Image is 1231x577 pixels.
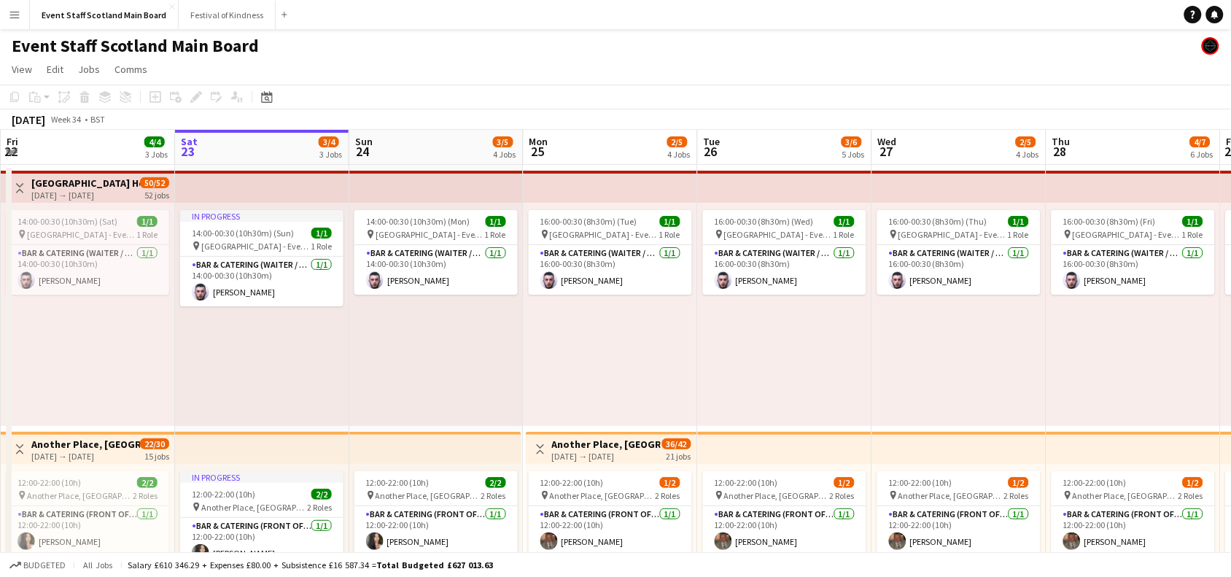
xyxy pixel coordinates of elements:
button: Festival of Kindness [179,1,276,29]
span: 1/1 [660,216,680,227]
span: 3/6 [842,136,862,147]
span: 1/1 [486,216,506,227]
h1: Event Staff Scotland Main Board [12,35,259,57]
div: 6 Jobs [1191,149,1213,160]
span: [GEOGRAPHIC_DATA] - Event/FOH Staff [898,229,1008,240]
button: Budgeted [7,557,68,573]
span: 16:00-00:30 (8h30m) (Thu) [889,216,987,227]
a: View [6,60,38,79]
span: 1/1 [1009,216,1029,227]
a: Edit [41,60,69,79]
span: Another Place, [GEOGRAPHIC_DATA] & Links [201,502,307,513]
app-job-card: 16:00-00:30 (8h30m) (Wed)1/1 [GEOGRAPHIC_DATA] - Event/FOH Staff1 RoleBar & Catering (Waiter / wa... [703,210,866,295]
span: 2 Roles [1004,490,1029,501]
div: 52 jobs [144,188,169,201]
div: 5 Jobs [842,149,865,160]
span: Wed [878,135,897,148]
div: [DATE] → [DATE] [552,451,661,462]
span: Sat [181,135,198,148]
span: 2/2 [137,477,158,488]
span: 3/5 [493,136,513,147]
span: 2 Roles [1178,490,1203,501]
span: Another Place, [GEOGRAPHIC_DATA] & Links [376,490,481,501]
app-job-card: 16:00-00:30 (8h30m) (Tue)1/1 [GEOGRAPHIC_DATA] - Event/FOH Staff1 RoleBar & Catering (Waiter / wa... [529,210,692,295]
div: BST [90,114,105,125]
app-card-role: Bar & Catering (Front of House)1/112:00-22:00 (10h)[PERSON_NAME] [354,506,518,556]
span: 12:00-22:00 (10h) [889,477,952,488]
span: 1/1 [834,216,855,227]
span: 12:00-22:00 (10h) [715,477,778,488]
span: 27 [876,143,897,160]
span: 2/5 [1016,136,1036,147]
span: 50/52 [140,177,169,188]
app-user-avatar: Event Staff Scotland [1202,37,1219,55]
button: Event Staff Scotland Main Board [30,1,179,29]
app-card-role: Bar & Catering (Waiter / waitress)1/114:00-00:30 (10h30m)[PERSON_NAME] [6,245,169,295]
span: Comms [114,63,147,76]
span: Mon [529,135,548,148]
span: 2 Roles [830,490,855,501]
span: 2/2 [486,477,506,488]
span: 4/4 [144,136,165,147]
span: 1/1 [311,228,332,239]
span: Total Budgeted £627 013.63 [376,559,493,570]
app-card-role: Bar & Catering (Waiter / waitress)1/116:00-00:30 (8h30m)[PERSON_NAME] [1052,245,1215,295]
span: 26 [702,143,721,160]
span: Sun [355,135,373,148]
span: 1 Role [311,241,332,252]
div: In progress [180,471,343,483]
span: 1/2 [834,477,855,488]
app-card-role: Bar & Catering (Waiter / waitress)1/114:00-00:30 (10h30m)[PERSON_NAME] [354,245,518,295]
span: 12:00-22:00 (10h) [366,477,430,488]
div: [DATE] → [DATE] [31,451,140,462]
div: 21 jobs [667,449,691,462]
span: 12:00-22:00 (10h) [192,489,255,500]
app-card-role: Bar & Catering (Front of House)1/112:00-22:00 (10h)[PERSON_NAME] [1052,506,1215,556]
span: 12:00-22:00 (10h) [18,477,81,488]
span: 22/30 [140,438,169,449]
span: 1 Role [1182,229,1203,240]
span: 2/2 [311,489,332,500]
span: [GEOGRAPHIC_DATA] - Event/FOH Staff [201,241,311,252]
app-card-role: Bar & Catering (Front of House)1/112:00-22:00 (10h)[PERSON_NAME] [180,518,343,568]
span: 16:00-00:30 (8h30m) (Tue) [540,216,637,227]
span: 28 [1050,143,1071,160]
app-card-role: Bar & Catering (Waiter / waitress)1/116:00-00:30 (8h30m)[PERSON_NAME] [703,245,866,295]
div: 4 Jobs [494,149,516,160]
span: [GEOGRAPHIC_DATA] - Event/FOH Staff [376,229,485,240]
span: Week 34 [48,114,85,125]
span: 2/5 [667,136,688,147]
div: 16:00-00:30 (8h30m) (Thu)1/1 [GEOGRAPHIC_DATA] - Event/FOH Staff1 RoleBar & Catering (Waiter / wa... [877,210,1041,295]
h3: [GEOGRAPHIC_DATA] Hotel - Service Staff [31,177,140,190]
div: 4 Jobs [668,149,691,160]
div: [DATE] → [DATE] [31,190,140,201]
span: All jobs [80,559,115,570]
span: 4/7 [1190,136,1211,147]
h3: Another Place, [GEOGRAPHIC_DATA] - Front of House [552,438,661,451]
span: 24 [353,143,373,160]
app-card-role: Bar & Catering (Front of House)1/112:00-22:00 (10h)[PERSON_NAME] [877,506,1041,556]
span: 1 Role [834,229,855,240]
span: 1 Role [659,229,680,240]
span: [GEOGRAPHIC_DATA] - Event/FOH Staff [1073,229,1182,240]
span: 1/2 [1183,477,1203,488]
app-job-card: 16:00-00:30 (8h30m) (Fri)1/1 [GEOGRAPHIC_DATA] - Event/FOH Staff1 RoleBar & Catering (Waiter / wa... [1052,210,1215,295]
span: [GEOGRAPHIC_DATA] - Event/FOH Staff [724,229,834,240]
div: 15 jobs [144,449,169,462]
span: 36/42 [662,438,691,449]
span: 1/2 [660,477,680,488]
span: [GEOGRAPHIC_DATA] - Event/FOH Staff [27,229,136,240]
div: In progress14:00-00:30 (10h30m) (Sun)1/1 [GEOGRAPHIC_DATA] - Event/FOH Staff1 RoleBar & Catering ... [180,210,343,306]
div: In progress [180,210,343,222]
span: Jobs [78,63,100,76]
span: Another Place, [GEOGRAPHIC_DATA] & Links [1073,490,1178,501]
span: 1 Role [136,229,158,240]
span: [GEOGRAPHIC_DATA] - Event/FOH Staff [550,229,659,240]
span: Fri [7,135,18,148]
span: 2 Roles [481,490,506,501]
div: 14:00-00:30 (10h30m) (Mon)1/1 [GEOGRAPHIC_DATA] - Event/FOH Staff1 RoleBar & Catering (Waiter / w... [354,210,518,295]
span: 14:00-00:30 (10h30m) (Sun) [192,228,294,239]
